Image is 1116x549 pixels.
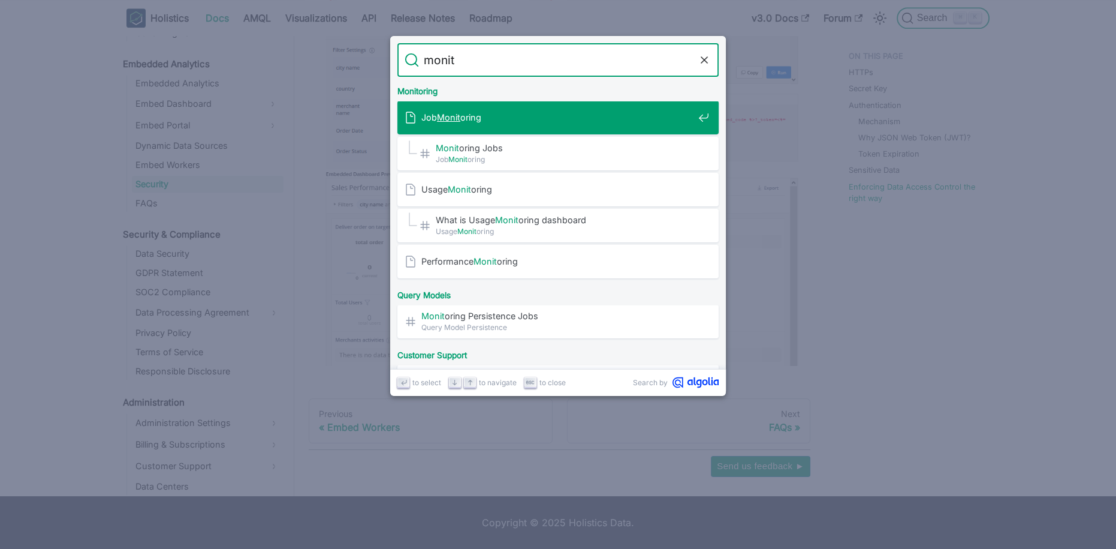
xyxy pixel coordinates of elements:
[436,214,693,226] span: What is Usage oring dashboard​
[450,378,459,387] svg: Arrow down
[436,154,693,165] span: Job oring
[526,378,535,387] svg: Escape key
[395,281,721,305] div: Query Models
[633,377,668,388] span: Search by
[436,142,693,154] span: oring Jobs​
[479,377,517,388] span: to navigate
[397,365,719,398] a: Monitoring Logs​Data Retention Period
[399,378,408,387] svg: Enter key
[412,377,441,388] span: to select
[421,310,693,322] span: oring Persistence Jobs​
[421,256,693,267] span: Performance oring
[633,377,719,388] a: Search byAlgolia
[539,377,566,388] span: to close
[395,77,721,101] div: Monitoring
[421,112,693,123] span: Job oring
[436,143,459,153] mark: Monit
[495,215,518,225] mark: Monit
[457,227,476,236] mark: Monit
[421,322,693,333] span: Query Model Persistence
[419,43,697,77] input: Search docs
[397,101,719,134] a: JobMonitoring
[395,341,721,365] div: Customer Support
[466,378,475,387] svg: Arrow up
[436,226,693,237] span: Usage oring
[697,53,711,67] button: Clear the query
[473,256,497,266] mark: Monit
[397,209,719,242] a: What is UsageMonitoring dashboard​UsageMonitoring
[397,305,719,338] a: Monitoring Persistence Jobs​Query Model Persistence
[448,155,467,164] mark: Monit
[421,311,445,321] mark: Monit
[397,245,719,278] a: PerformanceMonitoring
[672,377,719,388] svg: Algolia
[437,112,460,122] mark: Monit
[421,184,693,195] span: Usage oring
[448,184,471,194] mark: Monit
[397,137,719,170] a: Monitoring Jobs​JobMonitoring
[397,173,719,206] a: UsageMonitoring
